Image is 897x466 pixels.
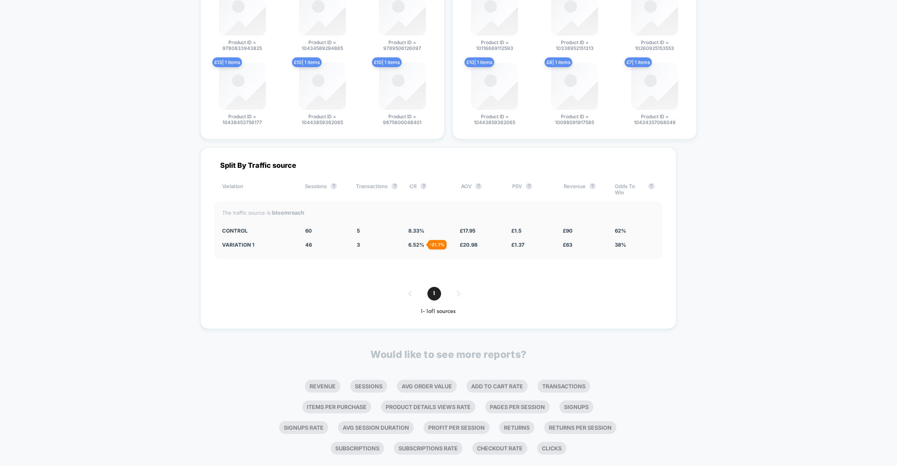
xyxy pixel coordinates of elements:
[460,228,475,234] span: £ 17.95
[551,63,598,110] img: produt
[222,209,655,216] div: The traffic source is:
[408,228,424,234] span: 8.33 %
[338,421,414,434] li: Avg Session Duration
[465,39,524,51] span: Product ID = 10116669112593
[499,421,534,434] li: Returns
[305,183,344,196] div: Sessions
[465,114,524,125] span: Product ID = 10443859362065
[357,242,360,248] span: 3
[511,228,521,234] span: £ 1.5
[373,114,432,125] span: Product ID = 9875600048401
[331,183,337,189] button: ?
[465,57,494,67] span: £ 10 | 1 items
[214,161,662,169] div: Split By Traffic source
[589,183,596,189] button: ?
[625,39,684,51] span: Product ID = 10260925153553
[372,57,402,67] span: £ 10 | 1 items
[615,228,655,234] div: 62%
[409,183,449,196] div: CR
[544,421,616,434] li: Returns Per Session
[526,183,532,189] button: ?
[545,114,604,125] span: Product ID = 10098091917585
[222,228,294,234] div: CONTROL
[397,380,457,393] li: Avg Order Value
[537,442,566,455] li: Clicks
[331,442,384,455] li: Subscriptions
[420,183,427,189] button: ?
[564,183,603,196] div: Revenue
[305,242,312,248] span: 46
[648,183,655,189] button: ?
[625,114,684,125] span: Product ID = 10434357068049
[305,380,340,393] li: Revenue
[625,57,652,67] span: £ 7 | 1 items
[373,39,432,51] span: Product ID = 9789506126097
[279,421,328,434] li: Signups Rate
[293,39,352,51] span: Product ID = 10434589294865
[537,380,590,393] li: Transactions
[379,63,426,110] img: produt
[293,114,352,125] span: Product ID = 10443859362065
[461,183,500,196] div: AOV
[350,380,387,393] li: Sessions
[615,183,654,196] div: Odds To Win
[471,63,518,110] img: produt
[356,183,398,196] div: Transactions
[213,114,272,125] span: Product ID = 10438453756177
[485,400,550,413] li: Pages Per Session
[466,380,528,393] li: Add To Cart Rate
[302,400,371,413] li: Items Per Purchase
[475,183,482,189] button: ?
[214,308,662,315] div: 1 - 1 of 1 sources
[394,442,463,455] li: Subscriptions Rate
[370,349,527,360] p: Would like to see more reports?
[545,57,572,67] span: £ 8 | 1 items
[392,183,398,189] button: ?
[563,228,573,234] span: £ 90
[559,400,593,413] li: Signups
[512,183,552,196] div: PSV
[408,242,424,248] span: 6.52 %
[545,39,604,51] span: Product ID = 10338952151313
[222,242,294,248] div: Variation 1
[213,39,272,51] span: Product ID = 9780833943825
[511,242,525,248] span: £ 1.37
[219,63,266,110] img: produt
[427,287,441,301] span: 1
[631,63,678,110] img: produt
[212,57,242,67] span: £ 13 | 1 items
[424,421,489,434] li: Profit Per Session
[615,242,655,248] div: 38%
[460,242,477,248] span: £ 20.98
[299,63,346,110] img: produt
[381,400,475,413] li: Product Details Views Rate
[272,209,304,216] strong: bloomreach
[222,183,294,196] div: Variation
[472,442,527,455] li: Checkout Rate
[357,228,360,234] span: 5
[563,242,572,248] span: £ 63
[305,228,312,234] span: 60
[428,240,447,249] div: - 21.7 %
[292,57,322,67] span: £ 10 | 1 items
